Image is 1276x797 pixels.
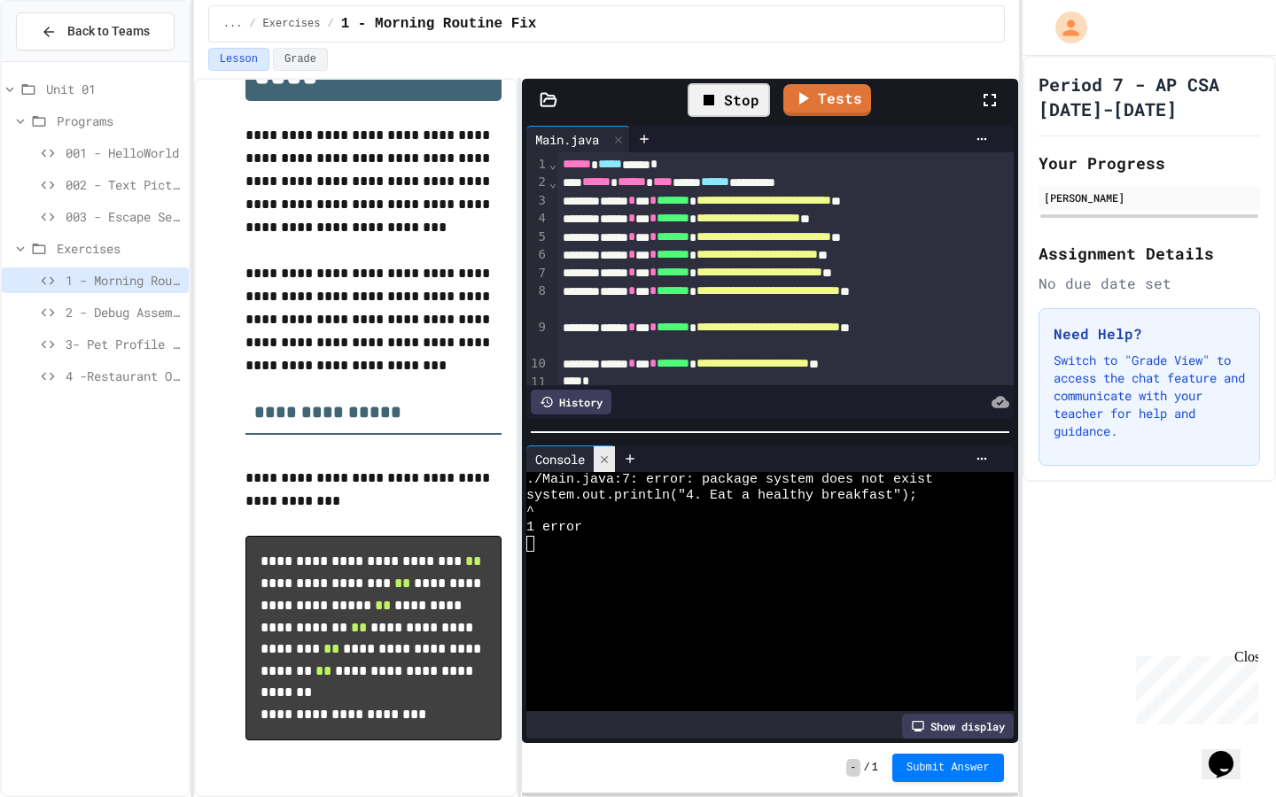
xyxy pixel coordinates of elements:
[263,17,321,31] span: Exercises
[341,13,537,35] span: 1 - Morning Routine Fix
[526,472,933,488] span: ./Main.java:7: error: package system does not exist
[526,445,616,472] div: Console
[526,282,549,319] div: 8
[526,192,549,210] div: 3
[66,143,182,162] span: 001 - HelloWorld
[526,374,549,391] div: 11
[864,761,870,775] span: /
[526,156,549,174] div: 1
[16,12,175,50] button: Back to Teams
[1202,726,1258,779] iframe: chat widget
[66,175,182,194] span: 002 - Text Picture
[66,271,182,290] span: 1 - Morning Routine Fix
[66,335,182,353] span: 3- Pet Profile Fix
[549,157,557,171] span: Fold line
[249,17,255,31] span: /
[688,83,770,117] div: Stop
[208,48,269,71] button: Lesson
[223,17,243,31] span: ...
[1129,649,1258,724] iframe: chat widget
[1039,151,1260,175] h2: Your Progress
[526,246,549,264] div: 6
[7,7,122,112] div: Chat with us now!Close
[526,520,582,536] span: 1 error
[1039,241,1260,266] h2: Assignment Details
[1044,190,1255,205] div: [PERSON_NAME]
[57,112,182,130] span: Programs
[549,175,557,190] span: Fold line
[526,210,549,228] div: 4
[327,17,333,31] span: /
[783,84,871,116] a: Tests
[526,488,917,504] span: system.out.println("4. Eat a healthy breakfast");
[846,759,860,777] span: -
[531,390,611,414] div: History
[902,714,1014,739] div: Show display
[526,450,594,468] div: Console
[66,303,182,321] span: 2 - Debug Assembly
[526,174,549,191] div: 2
[526,319,549,355] div: 9
[66,367,182,385] span: 4 -Restaurant Order System
[1039,273,1260,294] div: No due date set
[526,355,549,373] div: 10
[66,207,182,226] span: 003 - Escape Sequences
[526,265,549,282] div: 7
[46,80,182,98] span: Unit 01
[273,48,328,71] button: Grade
[892,754,1004,782] button: Submit Answer
[526,126,630,152] div: Main.java
[526,130,608,149] div: Main.java
[1037,7,1092,48] div: My Account
[1039,72,1260,121] h1: Period 7 - AP CSA [DATE]-[DATE]
[57,239,182,258] span: Exercises
[1054,352,1245,440] p: Switch to "Grade View" to access the chat feature and communicate with your teacher for help and ...
[526,504,534,520] span: ^
[906,761,990,775] span: Submit Answer
[872,761,878,775] span: 1
[526,228,549,246] div: 5
[67,22,150,41] span: Back to Teams
[1054,323,1245,344] h3: Need Help?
